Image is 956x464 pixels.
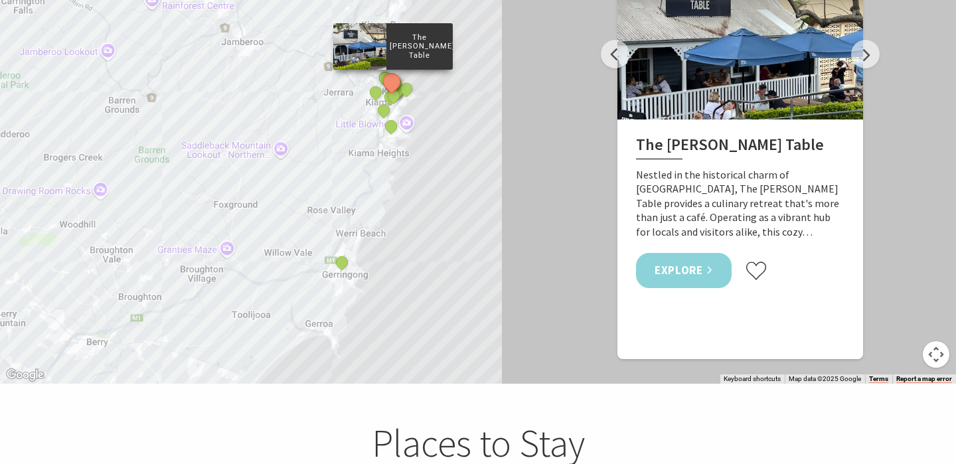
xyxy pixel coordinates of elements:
[745,261,767,281] button: Click to favourite The Farmer's Table
[367,84,384,101] button: See detail about The Quarry Cafe at Burnetts on Barney Garden Centre
[3,366,47,384] a: Open this area in Google Maps (opens a new window)
[636,253,732,288] a: Explore
[896,375,952,383] a: Report a map error
[375,102,392,119] button: See detail about The Brooding Italian
[636,168,844,240] p: Nestled in the historical charm of [GEOGRAPHIC_DATA], The [PERSON_NAME] Table provides a culinary...
[724,374,781,384] button: Keyboard shortcuts
[3,366,47,384] img: Google
[386,31,453,62] p: The [PERSON_NAME] Table
[789,375,861,382] span: Map data ©2025 Google
[601,40,629,68] button: Previous
[398,80,415,98] button: See detail about Diggies Kiama
[923,341,949,368] button: Map camera controls
[636,135,844,159] h2: The [PERSON_NAME] Table
[851,40,880,68] button: Next
[379,70,404,94] button: See detail about The Farmer's Table
[382,117,400,135] button: See detail about Cin Cin Wine Bar
[333,254,351,271] button: See detail about The Hill Bar and Kitchen
[869,375,888,383] a: Terms (opens in new tab)
[385,87,402,104] button: See detail about Silica Restaurant and Bar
